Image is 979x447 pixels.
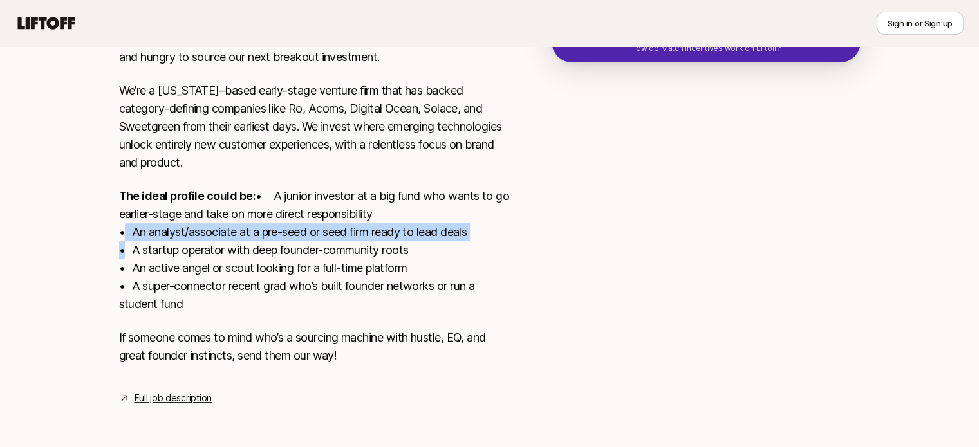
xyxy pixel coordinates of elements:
p: • A junior investor at a big fund who wants to go earlier-stage and take on more direct responsib... [119,187,510,313]
button: Sign in or Sign up [877,12,964,35]
strong: The ideal profile could be: [119,189,256,203]
p: We’re a [US_STATE]–based early-stage venture firm that has backed category-defining companies lik... [119,82,510,172]
p: How do Match Incentives work on Liftoff? [630,42,781,54]
a: Full job description [135,390,212,406]
p: If someone comes to mind who’s a sourcing machine with hustle, EQ, and great founder instincts, s... [119,329,510,365]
